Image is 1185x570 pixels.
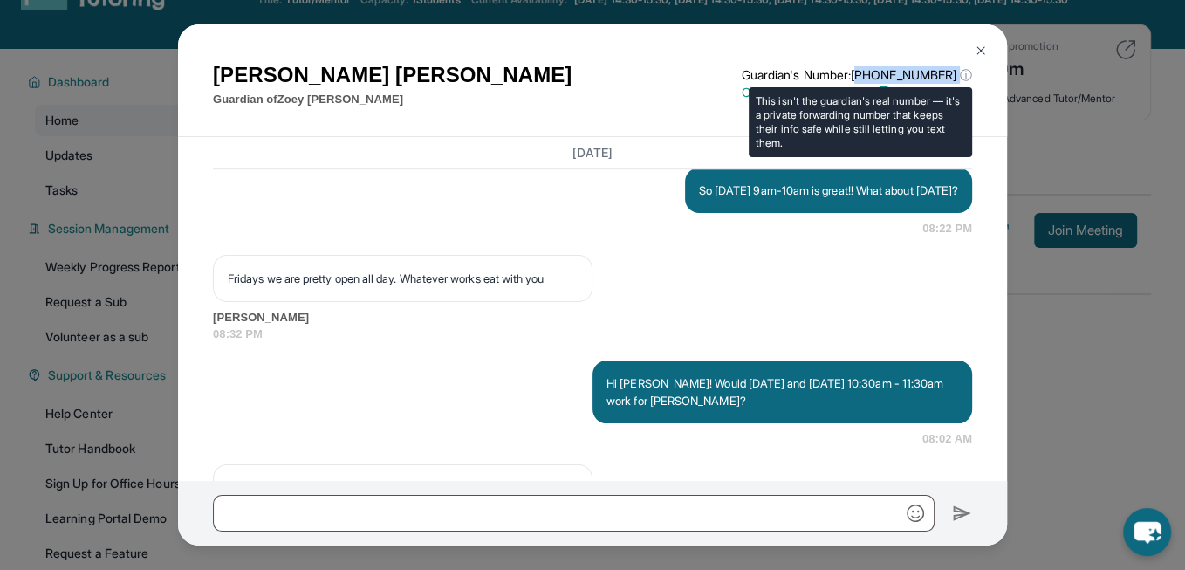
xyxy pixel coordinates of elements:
[213,59,572,91] h1: [PERSON_NAME] [PERSON_NAME]
[922,430,972,448] span: 08:02 AM
[749,87,972,157] div: This isn't the guardian's real number — it's a private forwarding number that keeps their info sa...
[742,66,972,84] p: Guardian's Number: [PHONE_NUMBER]
[1123,508,1171,556] button: chat-button
[952,503,972,524] img: Send icon
[907,505,924,522] img: Emoji
[228,270,578,287] p: Fridays we are pretty open all day. Whatever works eat with you
[228,479,578,514] p: Can it be 10-11am? Sorry, [DATE] she has theater at 11:30am and we have to hit the road before then.
[213,91,572,108] p: Guardian of Zoey [PERSON_NAME]
[874,85,890,100] img: Copy Icon
[960,66,972,84] span: ⓘ
[213,144,972,161] h3: [DATE]
[606,374,958,409] p: Hi [PERSON_NAME]! Would [DATE] and [DATE] 10:30am - 11:30am work for [PERSON_NAME]?
[974,44,988,58] img: Close Icon
[699,182,958,199] p: So [DATE] 9am-10am is great!! What about [DATE]?
[213,309,972,326] span: [PERSON_NAME]
[213,326,972,343] span: 08:32 PM
[922,220,972,237] span: 08:22 PM
[742,84,972,101] p: Copy Meeting Invitation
